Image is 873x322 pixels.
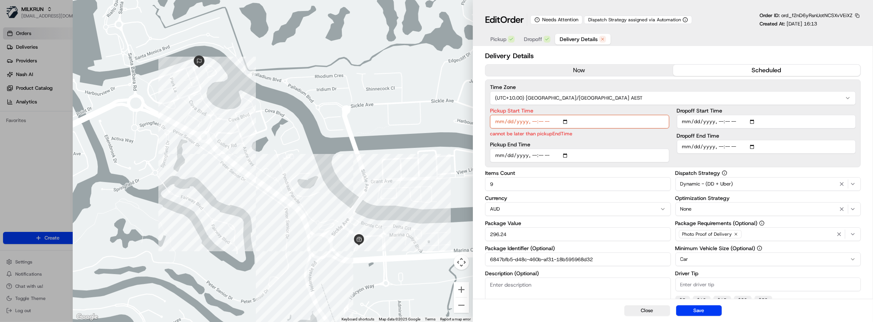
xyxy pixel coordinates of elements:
span: None [680,206,692,213]
label: Items Count [485,170,670,176]
button: Zoom out [454,298,469,313]
button: Close [624,305,670,316]
label: Package Value [485,220,670,226]
button: scheduled [673,65,860,76]
span: Dropoff [524,35,542,43]
label: Package Requirements (Optional) [675,220,861,226]
input: Enter items count [485,177,670,191]
label: Time Zone [490,84,856,90]
span: Map data ©2025 Google [379,317,420,321]
a: Report a map error [440,317,471,321]
button: $10 [693,296,710,305]
label: Optimization Strategy [675,195,861,201]
label: Minimum Vehicle Size (Optional) [675,246,861,251]
label: Package Identifier (Optional) [485,246,670,251]
label: Pickup Start Time [490,108,669,113]
button: Photo Proof of Delivery [675,227,861,241]
a: Terms (opens in new tab) [425,317,436,321]
button: Dynamic - (DD + Uber) [675,177,861,191]
button: Minimum Vehicle Size (Optional) [757,246,762,251]
button: None [675,202,861,216]
label: Description (Optional) [485,271,670,276]
button: $50 [755,296,772,305]
span: Pickup [490,35,506,43]
button: Zoom in [454,282,469,297]
span: Delivery Details [560,35,598,43]
div: Needs Attention [530,15,583,24]
p: Created At: [760,21,817,27]
label: Pickup End Time [490,142,669,147]
a: Open this area in Google Maps (opens a new window) [75,312,100,322]
button: Keyboard shortcuts [342,317,374,322]
span: [DATE] 16:13 [787,21,817,27]
label: Dispatch Strategy [675,170,861,176]
h2: Delivery Details [485,51,861,61]
label: Driver Tip [675,271,861,276]
button: Dispatch Strategy assigned via Automation [584,16,692,24]
button: Package Requirements (Optional) [759,220,764,226]
p: cannot be later than pickupEndTime [490,130,669,137]
span: Dynamic - (DD + Uber) [680,181,733,187]
input: Enter driver tip [675,278,861,291]
button: now [485,65,673,76]
input: Enter package value [485,227,670,241]
button: Save [676,305,722,316]
span: Order [500,14,524,26]
img: Google [75,312,100,322]
button: $30 [734,296,752,305]
p: Order ID: [760,12,852,19]
button: $15 [713,296,731,305]
span: ord_f2nD6yRsnUotNCSXvVEiXZ [781,12,852,19]
span: Dispatch Strategy assigned via Automation [588,17,681,23]
label: Dropoff End Time [677,133,856,138]
h1: Edit [485,14,524,26]
input: Enter package identifier [485,252,670,266]
label: Dropoff Start Time [677,108,856,113]
label: Currency [485,195,670,201]
span: Photo Proof of Delivery [682,231,732,237]
button: $5 [675,296,690,305]
button: Map camera controls [454,255,469,270]
button: Dispatch Strategy [722,170,727,176]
